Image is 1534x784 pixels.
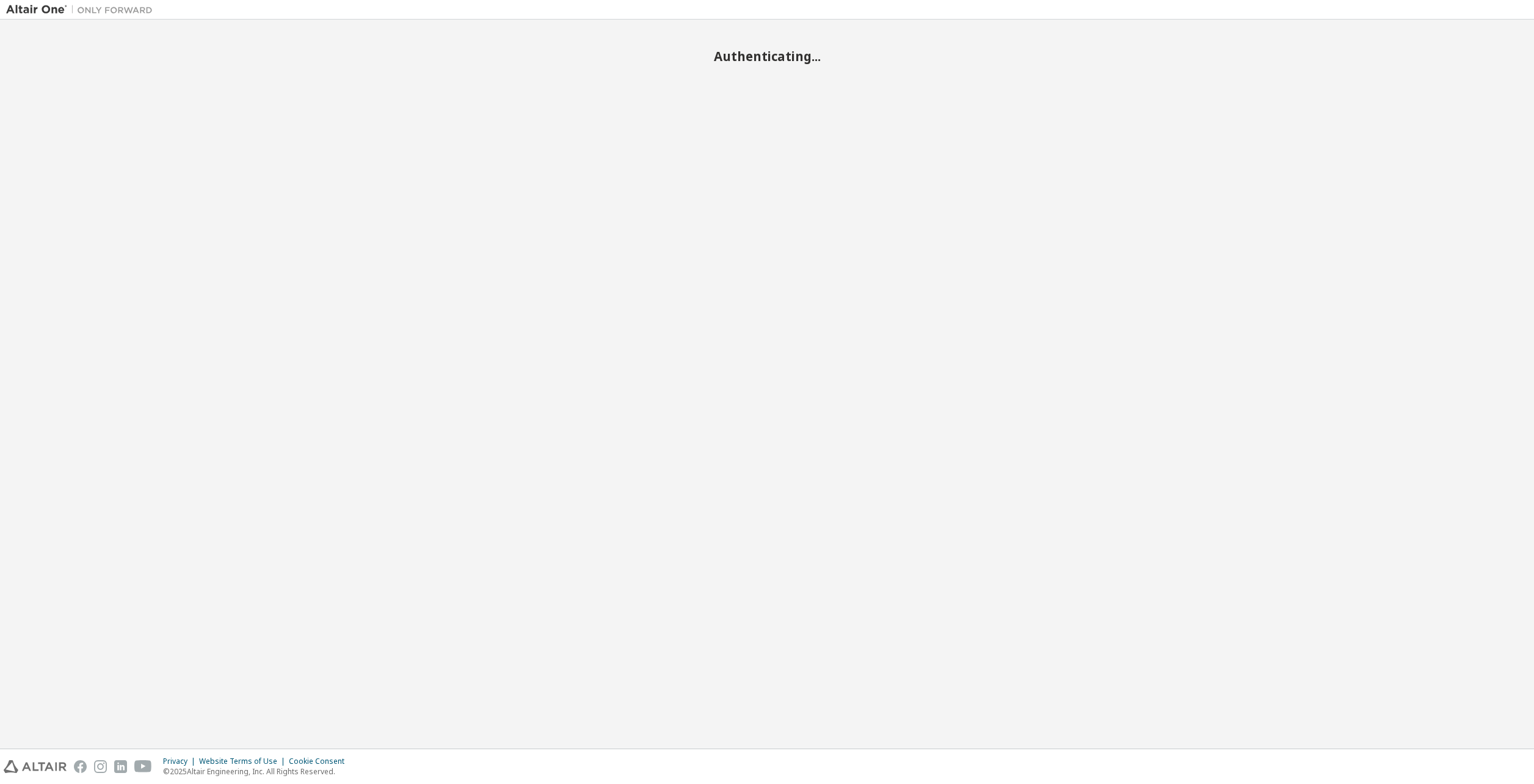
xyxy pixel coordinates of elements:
div: Cookie Consent [289,757,352,766]
div: Privacy [163,757,199,766]
h2: Authenticating... [6,48,1528,64]
img: Altair One [6,4,159,16]
img: facebook.svg [74,760,87,773]
img: altair_logo.svg [4,760,67,773]
img: youtube.svg [134,760,152,773]
p: © 2025 Altair Engineering, Inc. All Rights Reserved. [163,766,352,777]
img: instagram.svg [94,760,107,773]
div: Website Terms of Use [199,757,289,766]
img: linkedin.svg [114,760,127,773]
